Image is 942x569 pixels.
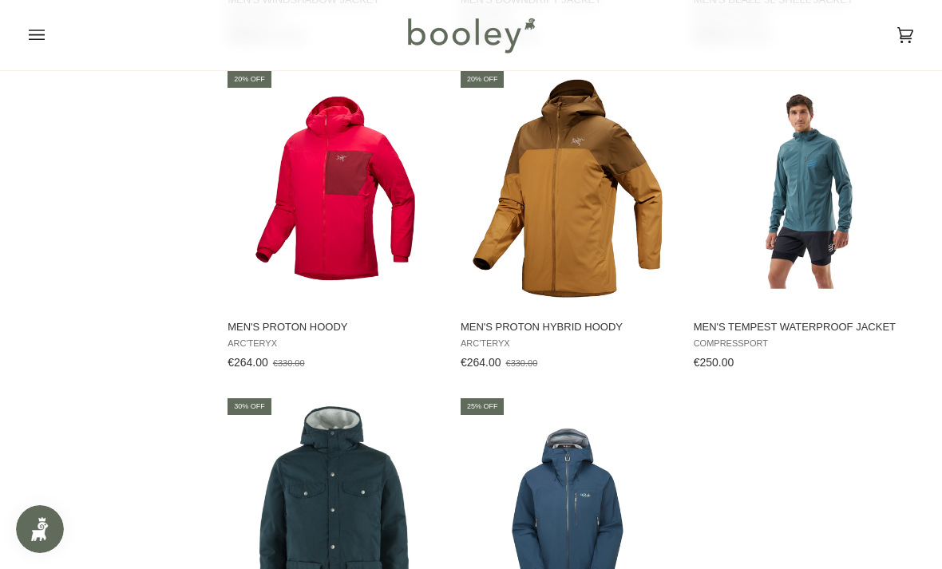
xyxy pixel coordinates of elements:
[458,79,677,298] img: Arc'teryx Men's Proton Hybrid Hoody Yukon / Relic - Booley Galway
[16,505,64,553] iframe: Button to open loyalty program pop-up
[694,338,908,349] span: COMPRESSPORT
[691,69,910,375] a: Men's Tempest Waterproof Jacket
[401,12,540,58] img: Booley
[228,356,268,369] span: €264.00
[691,79,910,298] img: COMPRESSPORT Men's Tempest Waterproof Jacket Stargazer - Booley Galway
[228,71,271,88] div: 20% off
[225,79,444,298] img: Arc'teryx Men's Proton Hoody Heritage - Booley Galway
[461,356,501,369] span: €264.00
[461,320,675,334] span: Men's Proton Hybrid Hoody
[458,69,677,375] a: Men's Proton Hybrid Hoody
[506,358,538,368] span: €330.00
[228,320,441,334] span: Men's Proton Hoody
[461,398,505,415] div: 25% off
[228,338,441,349] span: Arc'teryx
[694,356,734,369] span: €250.00
[694,320,908,334] span: Men's Tempest Waterproof Jacket
[461,71,505,88] div: 20% off
[461,338,675,349] span: Arc'teryx
[228,398,271,415] div: 30% off
[225,69,444,375] a: Men's Proton Hoody
[273,358,305,368] span: €330.00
